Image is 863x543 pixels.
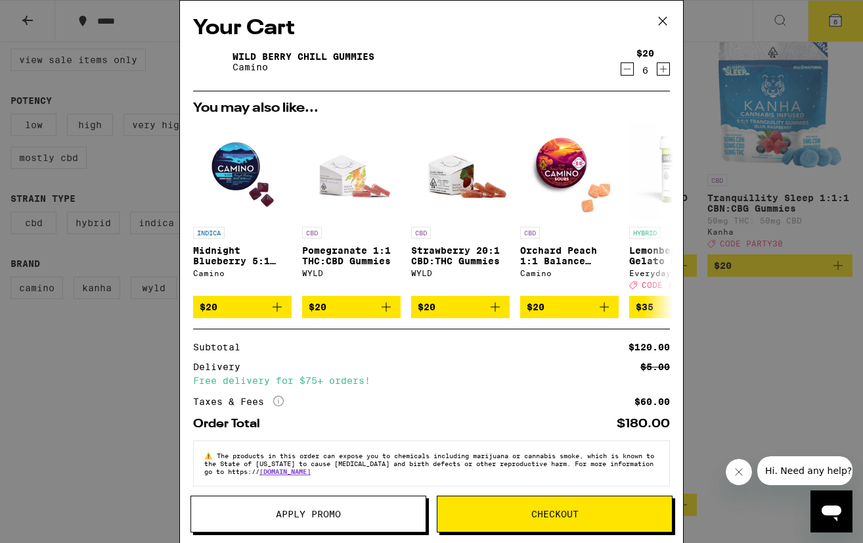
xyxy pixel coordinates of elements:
img: Wild Berry Chill Gummies [193,43,230,80]
button: Apply Promo [190,496,426,532]
p: Lemonberry Gelato Smalls - 3.5g [629,245,728,266]
span: Checkout [531,509,579,519]
div: WYLD [302,269,401,277]
span: CODE PARTY30 [642,281,705,289]
img: WYLD - Pomegranate 1:1 THC:CBD Gummies [302,122,401,220]
img: Camino - Midnight Blueberry 5:1 Sleep Gummies [193,122,292,220]
div: Camino [193,269,292,277]
p: Orchard Peach 1:1 Balance Sours Gummies [520,245,619,266]
button: Add to bag [411,296,510,318]
p: Midnight Blueberry 5:1 Sleep Gummies [193,245,292,266]
span: $20 [527,302,544,312]
p: Camino [232,62,374,72]
h2: Your Cart [193,14,670,43]
a: Open page for Lemonberry Gelato Smalls - 3.5g from Everyday [629,122,728,296]
p: CBD [302,227,322,239]
div: Delivery [193,362,250,371]
iframe: Button to launch messaging window [810,490,852,532]
div: $20 [636,48,654,59]
div: $120.00 [629,342,670,352]
div: Order Total [193,418,269,430]
div: Subtotal [193,342,250,352]
div: $60.00 [634,397,670,406]
div: $180.00 [617,418,670,430]
img: WYLD - Strawberry 20:1 CBD:THC Gummies [411,122,510,220]
span: ⚠️ [204,452,217,460]
div: Free delivery for $75+ orders! [193,376,670,385]
div: WYLD [411,269,510,277]
p: CBD [520,227,540,239]
button: Add to bag [520,296,619,318]
span: $20 [309,302,326,312]
button: Increment [657,62,670,76]
button: Add to bag [302,296,401,318]
button: Add to bag [193,296,292,318]
p: Strawberry 20:1 CBD:THC Gummies [411,245,510,266]
iframe: Message from company [757,456,852,485]
p: Pomegranate 1:1 THC:CBD Gummies [302,245,401,266]
h2: You may also like... [193,102,670,115]
div: $5.00 [640,362,670,371]
span: The products in this order can expose you to chemicals including marijuana or cannabis smoke, whi... [204,452,654,475]
div: Everyday [629,269,728,277]
span: Apply Promo [276,509,341,519]
div: 6 [636,65,654,76]
div: Camino [520,269,619,277]
a: Wild Berry Chill Gummies [232,51,374,62]
a: [DOMAIN_NAME] [259,467,311,475]
a: Open page for Orchard Peach 1:1 Balance Sours Gummies from Camino [520,122,619,296]
span: $20 [200,302,217,312]
button: Checkout [437,496,673,532]
iframe: Close message [726,459,752,485]
span: $20 [418,302,435,312]
a: Open page for Midnight Blueberry 5:1 Sleep Gummies from Camino [193,122,292,296]
button: Add to bag [629,296,728,318]
button: Decrement [621,62,634,76]
img: Everyday - Lemonberry Gelato Smalls - 3.5g [629,122,728,220]
a: Open page for Strawberry 20:1 CBD:THC Gummies from WYLD [411,122,510,296]
div: Taxes & Fees [193,396,284,408]
span: $35 [636,302,653,312]
a: Open page for Pomegranate 1:1 THC:CBD Gummies from WYLD [302,122,401,296]
img: Camino - Orchard Peach 1:1 Balance Sours Gummies [520,122,619,220]
p: CBD [411,227,431,239]
p: HYBRID [629,227,661,239]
